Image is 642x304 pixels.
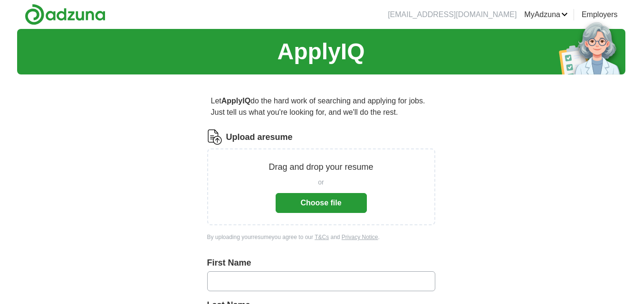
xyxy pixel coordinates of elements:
[315,234,329,240] a: T&Cs
[276,193,367,213] button: Choose file
[221,97,250,105] strong: ApplyIQ
[207,233,435,241] div: By uploading your resume you agree to our and .
[25,4,105,25] img: Adzuna logo
[388,9,517,20] li: [EMAIL_ADDRESS][DOMAIN_NAME]
[268,161,373,174] p: Drag and drop your resume
[524,9,568,20] a: MyAdzuna
[207,92,435,122] p: Let do the hard work of searching and applying for jobs. Just tell us what you're looking for, an...
[226,131,293,144] label: Upload a resume
[207,257,435,269] label: First Name
[342,234,378,240] a: Privacy Notice
[207,129,222,145] img: CV Icon
[582,9,618,20] a: Employers
[318,177,324,187] span: or
[277,35,364,69] h1: ApplyIQ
